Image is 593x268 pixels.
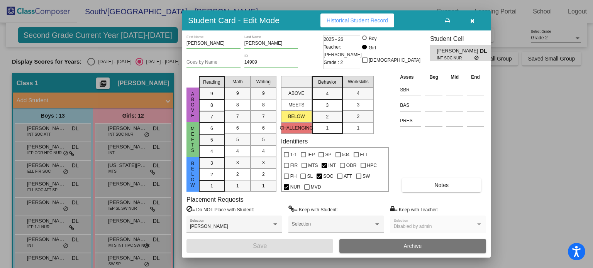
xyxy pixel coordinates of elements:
[357,125,359,131] span: 1
[190,224,228,229] span: [PERSON_NAME]
[290,150,297,159] span: 1-1
[288,206,338,213] label: = Keep with Student:
[311,182,321,192] span: MVD
[357,113,359,120] span: 2
[437,47,480,55] span: [PERSON_NAME]
[357,101,359,108] span: 3
[398,73,423,81] th: Asses
[262,113,265,120] span: 7
[348,78,369,85] span: Workskills
[210,160,213,167] span: 3
[434,182,449,188] span: Notes
[189,161,196,188] span: Below
[210,182,213,189] span: 1
[281,138,308,145] label: Identifiers
[394,224,432,229] span: Disabled by admin
[368,35,377,42] div: Boy
[320,13,394,27] button: Historical Student Record
[189,126,196,153] span: Meets
[290,182,300,192] span: NUR
[262,159,265,166] span: 3
[307,172,313,181] span: SL
[326,102,329,109] span: 3
[210,171,213,178] span: 2
[232,78,243,85] span: Math
[236,125,239,131] span: 6
[236,182,239,189] span: 1
[236,90,239,97] span: 9
[262,171,265,178] span: 2
[323,172,333,181] span: SOC
[363,172,370,181] span: SW
[308,161,318,170] span: MTS
[339,239,486,253] button: Archive
[326,113,329,120] span: 2
[188,15,280,25] h3: Student Card - Edit Mode
[400,99,421,111] input: assessment
[262,182,265,189] span: 1
[326,125,329,131] span: 1
[307,150,315,159] span: IEP
[290,172,297,181] span: PH
[369,56,420,65] span: [DEMOGRAPHIC_DATA]
[236,171,239,178] span: 2
[236,159,239,166] span: 3
[328,161,335,170] span: INT
[342,150,350,159] span: 504
[256,78,271,85] span: Writing
[236,136,239,143] span: 5
[186,196,244,203] label: Placement Requests
[402,178,481,192] button: Notes
[325,150,331,159] span: SP
[318,79,336,86] span: Behavior
[326,90,329,97] span: 4
[430,35,497,42] h3: Student Cell
[262,125,265,131] span: 6
[210,148,213,155] span: 4
[186,206,254,213] label: = Do NOT Place with Student:
[327,17,388,24] span: Historical Student Record
[186,60,241,65] input: goes by name
[404,243,422,249] span: Archive
[236,148,239,155] span: 4
[390,206,438,213] label: = Keep with Teacher:
[253,243,267,249] span: Save
[480,47,491,55] span: DL
[437,55,474,61] span: INT SOC NUR
[346,161,357,170] span: ODR
[186,239,333,253] button: Save
[210,137,213,143] span: 5
[262,101,265,108] span: 8
[236,113,239,120] span: 7
[210,125,213,132] span: 6
[367,161,377,170] span: HPC
[368,44,376,51] div: Girl
[400,84,421,96] input: assessment
[262,136,265,143] span: 5
[360,150,368,159] span: ELL
[189,91,196,118] span: above
[203,79,220,86] span: Reading
[444,73,465,81] th: Mid
[324,35,343,43] span: 2025 - 26
[210,90,213,97] span: 9
[210,102,213,109] span: 8
[357,90,359,97] span: 4
[423,73,444,81] th: Beg
[210,113,213,120] span: 7
[400,115,421,126] input: assessment
[324,43,362,59] span: Teacher: [PERSON_NAME]
[244,60,298,65] input: Enter ID
[465,73,486,81] th: End
[262,90,265,97] span: 9
[262,148,265,155] span: 4
[236,101,239,108] span: 8
[290,161,298,170] span: FIR
[324,59,343,66] span: Grade : 2
[344,172,352,181] span: ATT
